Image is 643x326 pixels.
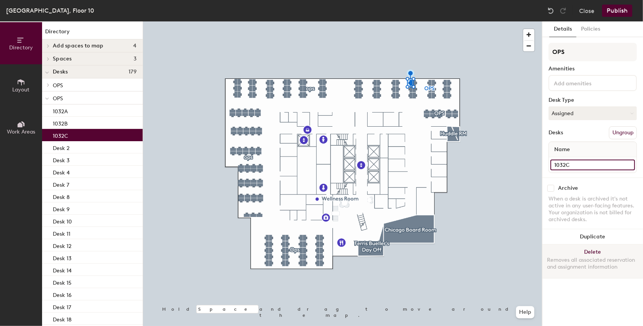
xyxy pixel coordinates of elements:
p: 1032A [53,106,68,115]
p: Desk 2 [53,143,70,152]
div: When a desk is archived it's not active in any user-facing features. Your organization is not bil... [549,196,637,223]
p: Desk 9 [53,204,70,213]
p: Desk 17 [53,302,71,311]
span: OPS [53,82,63,89]
span: Directory [9,44,33,51]
p: Desk 12 [53,241,72,249]
p: 1032B [53,118,68,127]
p: 1032C [53,130,68,139]
span: 4 [133,43,137,49]
input: Unnamed desk [550,160,635,170]
div: Amenities [549,66,637,72]
p: Desk 14 [53,265,72,274]
span: Add spaces to map [53,43,104,49]
button: Details [549,21,576,37]
button: Ungroup [609,126,637,139]
p: Desk 7 [53,179,69,188]
button: Help [516,306,534,318]
button: Publish [602,5,632,17]
span: 3 [133,56,137,62]
span: Spaces [53,56,72,62]
div: Desk Type [549,97,637,103]
p: Desk 8 [53,192,70,200]
p: Desk 11 [53,228,70,237]
span: Work Areas [7,129,35,135]
button: Assigned [549,106,637,120]
p: Desk 3 [53,155,70,164]
img: Redo [559,7,567,15]
button: Close [579,5,594,17]
div: Archive [558,185,578,191]
img: Undo [547,7,555,15]
span: 179 [129,69,137,75]
span: Desks [53,69,68,75]
h1: Directory [42,28,143,39]
span: Layout [13,86,30,93]
p: Desk 15 [53,277,72,286]
p: Desk 16 [53,290,72,298]
div: Desks [549,130,563,136]
div: Removes all associated reservation and assignment information [547,257,638,271]
span: Name [550,143,574,156]
p: Desk 4 [53,167,70,176]
button: Duplicate [542,229,643,245]
button: DeleteRemoves all associated reservation and assignment information [542,245,643,278]
p: Desk 13 [53,253,72,262]
p: Desk 10 [53,216,72,225]
p: Desk 18 [53,314,72,323]
input: Add amenities [552,78,621,87]
button: Policies [576,21,605,37]
span: OPS [53,95,63,102]
div: [GEOGRAPHIC_DATA], Floor 10 [6,6,94,15]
